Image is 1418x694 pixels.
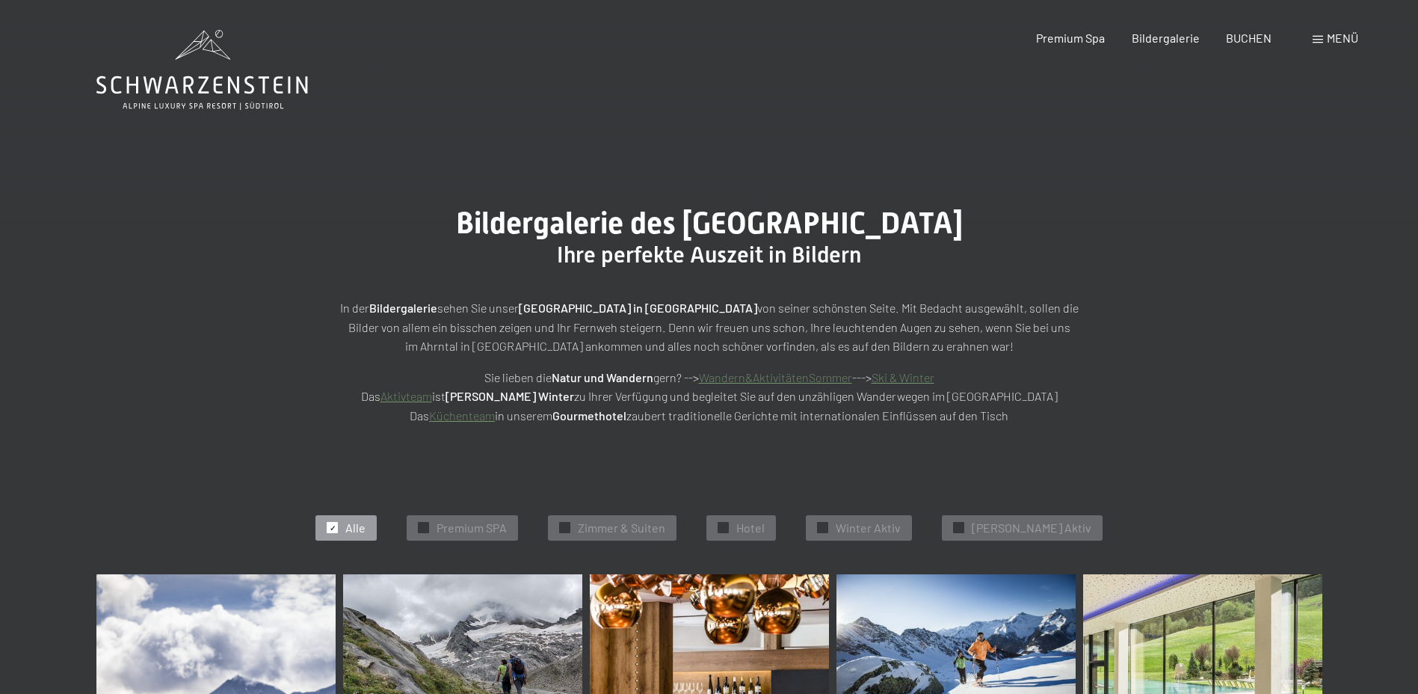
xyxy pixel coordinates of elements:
strong: Natur und Wandern [552,370,653,384]
a: Aktivteam [380,389,432,403]
p: Sie lieben die gern? --> ---> Das ist zu Ihrer Verfügung und begleitet Sie auf den unzähligen Wan... [336,368,1083,426]
span: Alle [345,520,366,536]
span: Menü [1327,31,1358,45]
strong: [PERSON_NAME] Winter [446,389,574,403]
a: Premium Spa [1036,31,1105,45]
span: Hotel [736,520,765,536]
a: Wandern&AktivitätenSommer [699,370,852,384]
span: Ihre perfekte Auszeit in Bildern [557,242,861,268]
a: Bildergalerie [1132,31,1200,45]
span: Zimmer & Suiten [578,520,665,536]
span: Premium SPA [437,520,507,536]
span: ✓ [721,523,727,533]
strong: Gourmethotel [552,408,626,423]
span: ✓ [820,523,826,533]
span: ✓ [956,523,962,533]
a: BUCHEN [1226,31,1271,45]
span: ✓ [330,523,336,533]
span: [PERSON_NAME] Aktiv [972,520,1091,536]
span: Winter Aktiv [836,520,901,536]
strong: Bildergalerie [369,301,437,315]
span: ✓ [562,523,568,533]
strong: [GEOGRAPHIC_DATA] in [GEOGRAPHIC_DATA] [519,301,757,315]
span: Bildergalerie des [GEOGRAPHIC_DATA] [456,206,963,241]
a: Ski & Winter [872,370,934,384]
p: In der sehen Sie unser von seiner schönsten Seite. Mit Bedacht ausgewählt, sollen die Bilder von ... [336,298,1083,356]
span: ✓ [421,523,427,533]
a: Küchenteam [429,408,495,423]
